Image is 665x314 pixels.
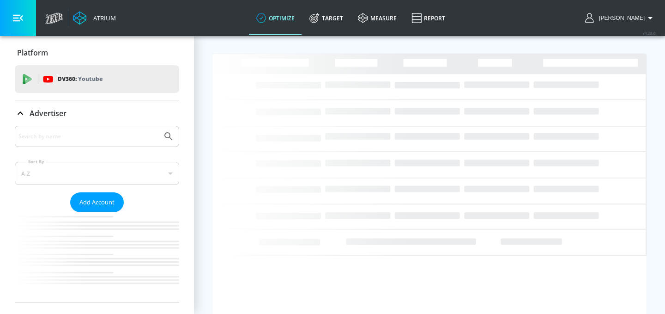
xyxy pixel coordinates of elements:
[643,31,656,36] span: v 4.28.0
[90,14,116,22] div: Atrium
[595,15,645,21] span: login as: ashley.jan@zefr.com
[15,162,179,185] div: A-Z
[79,197,115,208] span: Add Account
[70,192,124,212] button: Add Account
[58,74,103,84] p: DV360:
[249,1,302,35] a: optimize
[26,159,46,165] label: Sort By
[15,212,179,302] nav: list of Advertiser
[15,100,179,126] div: Advertiser
[302,1,351,35] a: Target
[351,1,404,35] a: measure
[17,48,48,58] p: Platform
[15,40,179,66] div: Platform
[18,130,158,142] input: Search by name
[404,1,453,35] a: Report
[585,12,656,24] button: [PERSON_NAME]
[15,126,179,302] div: Advertiser
[73,11,116,25] a: Atrium
[30,108,66,118] p: Advertiser
[15,65,179,93] div: DV360: Youtube
[78,74,103,84] p: Youtube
